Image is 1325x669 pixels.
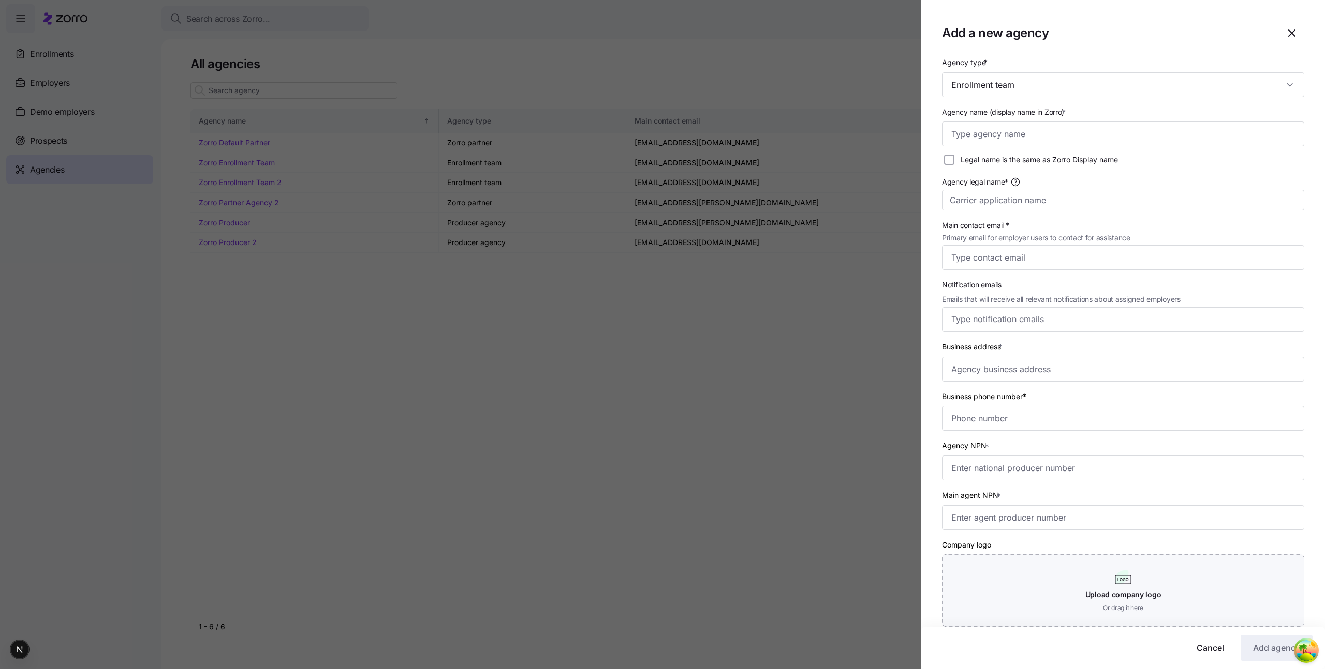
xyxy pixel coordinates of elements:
input: Select agency type [942,72,1304,97]
input: Carrier application name [942,190,1304,210]
span: Add agency [1253,642,1300,654]
input: Type contact email [942,245,1304,270]
input: Type agency name [942,121,1304,146]
button: Cancel [1188,635,1232,661]
span: Agency name (display name in Zorro) [942,107,1064,118]
span: Notification emails [942,279,1181,291]
span: Emails that will receive all relevant notifications about assigned employers [942,294,1181,305]
input: Agency business address [942,357,1304,382]
span: Cancel [1197,642,1224,654]
label: Legal name is the same as Zorro Display name [954,155,1118,165]
label: Agency NPN [942,440,991,451]
input: Enter agent producer number [942,505,1304,530]
button: Add agency [1241,635,1313,661]
label: Business address [942,341,1005,353]
label: Agency type [942,57,990,68]
h1: Add a new agency [942,25,1271,41]
input: Type notification emails [951,312,1276,326]
label: Main agent NPN [942,490,1003,501]
input: Enter national producer number [942,455,1304,480]
input: Phone number [942,406,1304,431]
label: Business phone number* [942,391,1026,402]
span: Main contact email * [942,220,1130,231]
label: Company logo [942,539,991,551]
span: Agency legal name* [942,176,1008,188]
button: Open Tanstack query devtools [1296,640,1317,661]
span: Primary email for employer users to contact for assistance [942,232,1130,244]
